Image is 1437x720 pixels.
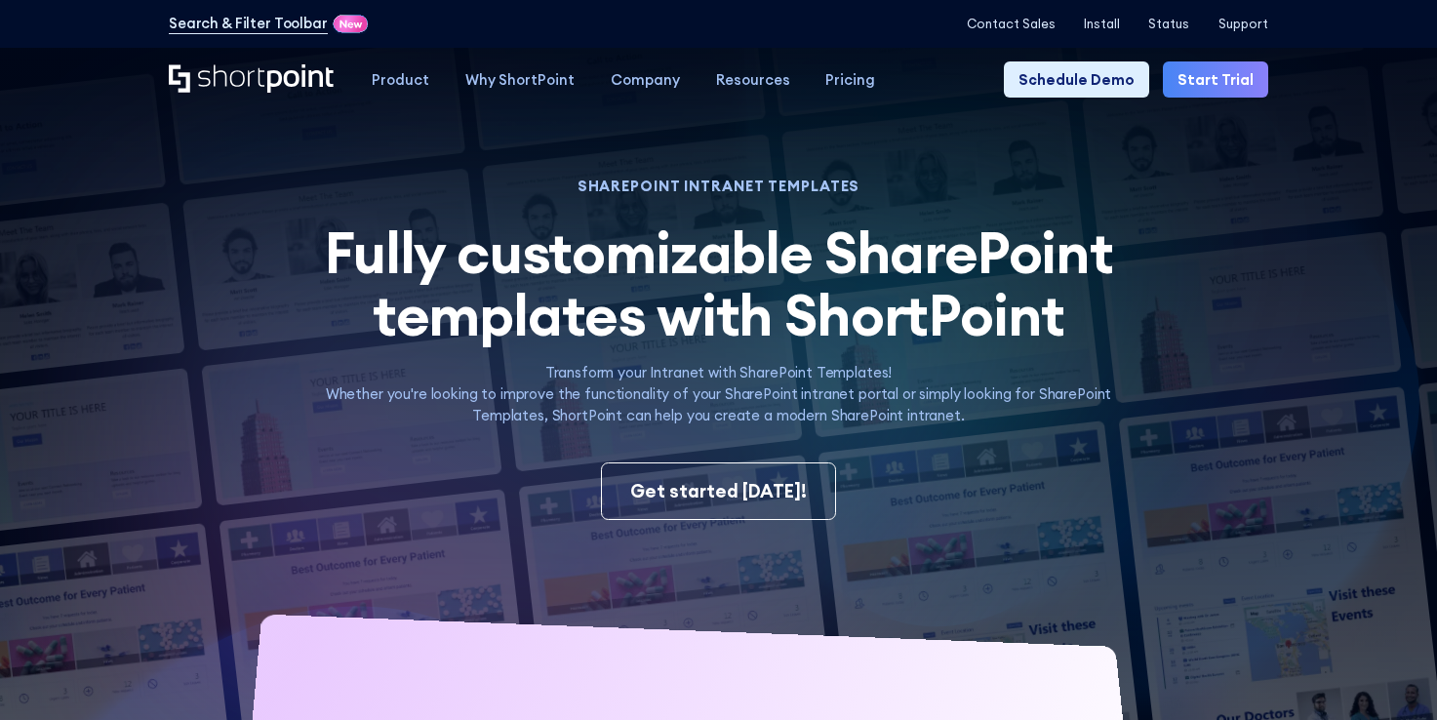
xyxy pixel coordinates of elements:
[1148,17,1189,31] a: Status
[448,61,593,98] a: Why ShortPoint
[169,64,336,96] a: Home
[698,61,808,98] a: Resources
[372,69,429,91] div: Product
[601,462,837,520] a: Get started [DATE]!
[299,362,1139,426] p: Transform your Intranet with SharePoint Templates! Whether you're looking to improve the function...
[630,478,807,505] div: Get started [DATE]!
[1163,61,1267,98] a: Start Trial
[324,216,1113,352] span: Fully customizable SharePoint templates with ShortPoint
[1218,17,1268,31] a: Support
[465,69,575,91] div: Why ShortPoint
[354,61,448,98] a: Product
[825,69,875,91] div: Pricing
[611,69,680,91] div: Company
[1004,61,1148,98] a: Schedule Demo
[967,17,1056,31] a: Contact Sales
[716,69,790,91] div: Resources
[169,13,328,34] a: Search & Filter Toolbar
[1084,17,1120,31] a: Install
[808,61,894,98] a: Pricing
[592,61,698,98] a: Company
[299,180,1139,192] h1: SHAREPOINT INTRANET TEMPLATES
